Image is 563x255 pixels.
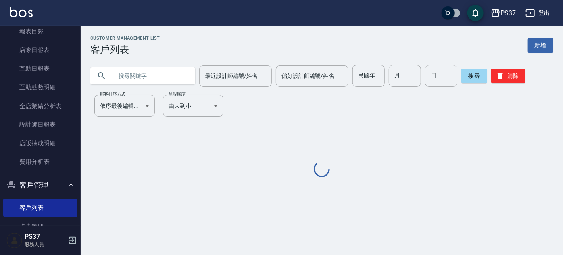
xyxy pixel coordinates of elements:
div: 依序最後編輯時間 [94,95,155,117]
button: 搜尋 [461,69,487,83]
a: 卡券管理 [3,217,77,236]
a: 費用分析表 [3,153,77,171]
a: 報表目錄 [3,22,77,41]
a: 全店業績分析表 [3,97,77,115]
div: 由大到小 [163,95,223,117]
a: 店家日報表 [3,41,77,59]
button: 客戶管理 [3,175,77,196]
a: 互助日報表 [3,59,77,78]
a: 客戶列表 [3,199,77,217]
input: 搜尋關鍵字 [113,65,189,87]
label: 顧客排序方式 [100,91,125,97]
p: 服務人員 [25,241,66,248]
button: 清除 [491,69,525,83]
button: PS37 [488,5,519,21]
a: 互助點數明細 [3,78,77,96]
div: PS37 [500,8,516,18]
a: 店販抽成明細 [3,134,77,153]
img: Logo [10,7,33,17]
label: 呈現順序 [169,91,186,97]
button: 登出 [522,6,553,21]
h3: 客戶列表 [90,44,160,55]
a: 設計師日報表 [3,115,77,134]
button: save [467,5,484,21]
a: 新增 [528,38,553,53]
img: Person [6,232,23,249]
h2: Customer Management List [90,36,160,41]
h5: PS37 [25,233,66,241]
